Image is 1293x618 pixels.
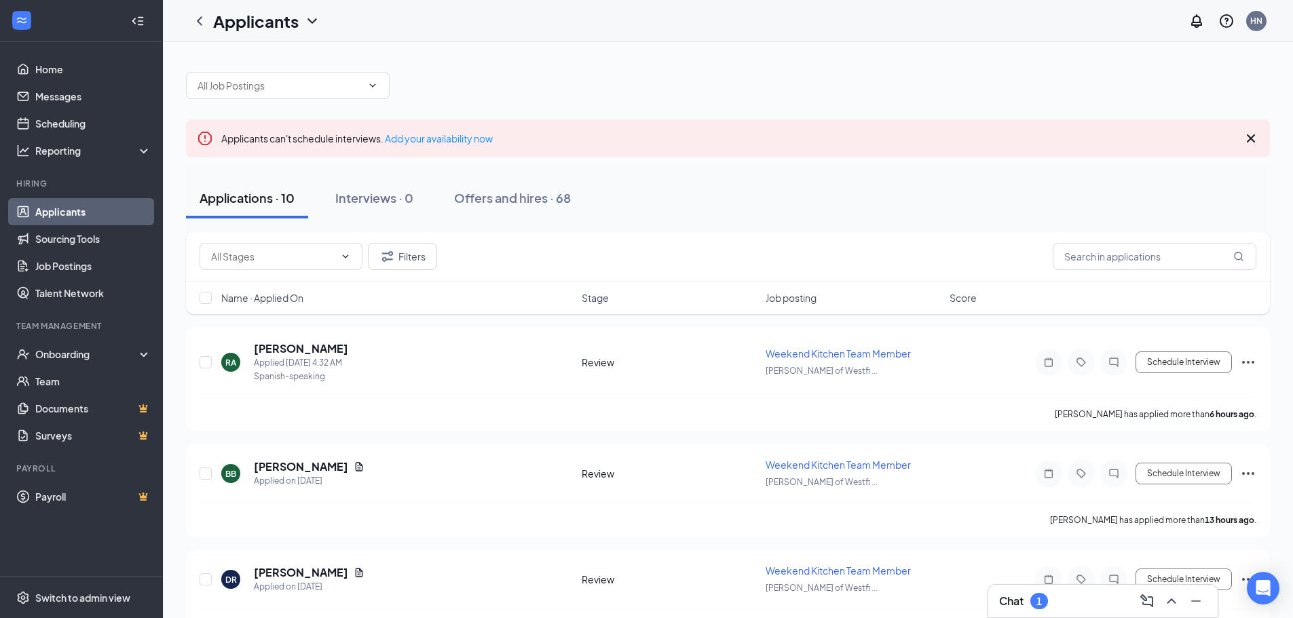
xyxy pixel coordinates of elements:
[766,347,911,360] span: Weekend Kitchen Team Member
[766,366,878,376] span: [PERSON_NAME] of Westfi ...
[1139,593,1155,609] svg: ComposeMessage
[1041,574,1057,585] svg: Note
[1205,515,1254,525] b: 13 hours ago
[1247,572,1279,604] div: Open Intercom Messenger
[368,243,437,270] button: Filter Filters
[1240,465,1256,482] svg: Ellipses
[1136,568,1232,590] button: Schedule Interview
[1036,596,1042,607] div: 1
[582,467,757,480] div: Review
[1073,574,1089,585] svg: Tag
[35,252,151,279] a: Job Postings
[1163,593,1180,609] svg: ChevronUp
[35,591,130,604] div: Switch to admin view
[254,580,364,594] div: Applied on [DATE]
[254,459,348,474] h5: [PERSON_NAME]
[35,368,151,395] a: Team
[1188,13,1205,29] svg: Notifications
[1041,357,1057,368] svg: Note
[35,422,151,449] a: SurveysCrown
[766,477,878,487] span: [PERSON_NAME] of Westfi ...
[1210,409,1254,419] b: 6 hours ago
[35,110,151,137] a: Scheduling
[454,189,571,206] div: Offers and hires · 68
[198,78,362,93] input: All Job Postings
[1240,571,1256,587] svg: Ellipses
[1055,408,1256,420] p: [PERSON_NAME] has applied more than .
[35,144,152,157] div: Reporting
[1041,468,1057,479] svg: Note
[340,251,351,262] svg: ChevronDown
[16,178,149,189] div: Hiring
[225,574,237,585] div: DR
[1053,243,1256,270] input: Search in applications
[582,355,757,369] div: Review
[385,132,493,144] a: Add your availability now
[1161,590,1182,612] button: ChevronUp
[225,357,236,368] div: RA
[221,132,493,144] span: Applicants can't schedule interviews.
[1188,593,1204,609] svg: Minimize
[1106,468,1122,479] svg: ChatInactive
[35,56,151,83] a: Home
[131,14,145,28] svg: Collapse
[16,144,30,157] svg: Analysis
[35,279,151,307] a: Talent Network
[254,341,348,356] h5: [PERSON_NAME]
[254,370,348,383] div: Spanish-speaking
[16,591,30,604] svg: Settings
[211,249,335,264] input: All Stages
[766,291,817,305] span: Job posting
[1073,468,1089,479] svg: Tag
[1106,574,1122,585] svg: ChatInactive
[950,291,977,305] span: Score
[1073,357,1089,368] svg: Tag
[35,198,151,225] a: Applicants
[200,189,295,206] div: Applications · 10
[1136,590,1158,612] button: ComposeMessage
[1136,463,1232,484] button: Schedule Interview
[254,474,364,488] div: Applied on [DATE]
[1050,514,1256,526] p: [PERSON_NAME] has applied more than .
[1240,354,1256,370] svg: Ellipses
[35,347,140,361] div: Onboarding
[35,225,151,252] a: Sourcing Tools
[354,461,364,472] svg: Document
[16,463,149,474] div: Payroll
[35,483,151,510] a: PayrollCrown
[304,13,320,29] svg: ChevronDown
[1218,13,1235,29] svg: QuestionInfo
[16,320,149,332] div: Team Management
[1250,15,1262,26] div: HN
[35,395,151,422] a: DocumentsCrown
[582,291,609,305] span: Stage
[1106,357,1122,368] svg: ChatInactive
[1233,251,1244,262] svg: MagnifyingGlass
[254,565,348,580] h5: [PERSON_NAME]
[379,248,396,265] svg: Filter
[354,567,364,578] svg: Document
[1185,590,1207,612] button: Minimize
[225,468,236,480] div: BB
[766,459,911,471] span: Weekend Kitchen Team Member
[1136,351,1232,373] button: Schedule Interview
[766,564,911,577] span: Weekend Kitchen Team Member
[335,189,413,206] div: Interviews · 0
[254,356,348,370] div: Applied [DATE] 4:32 AM
[16,347,30,361] svg: UserCheck
[367,80,378,91] svg: ChevronDown
[15,14,29,27] svg: WorkstreamLogo
[213,9,299,33] h1: Applicants
[221,291,303,305] span: Name · Applied On
[191,13,208,29] svg: ChevronLeft
[35,83,151,110] a: Messages
[999,594,1024,609] h3: Chat
[582,573,757,586] div: Review
[197,130,213,147] svg: Error
[766,583,878,593] span: [PERSON_NAME] of Westfi ...
[1243,130,1259,147] svg: Cross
